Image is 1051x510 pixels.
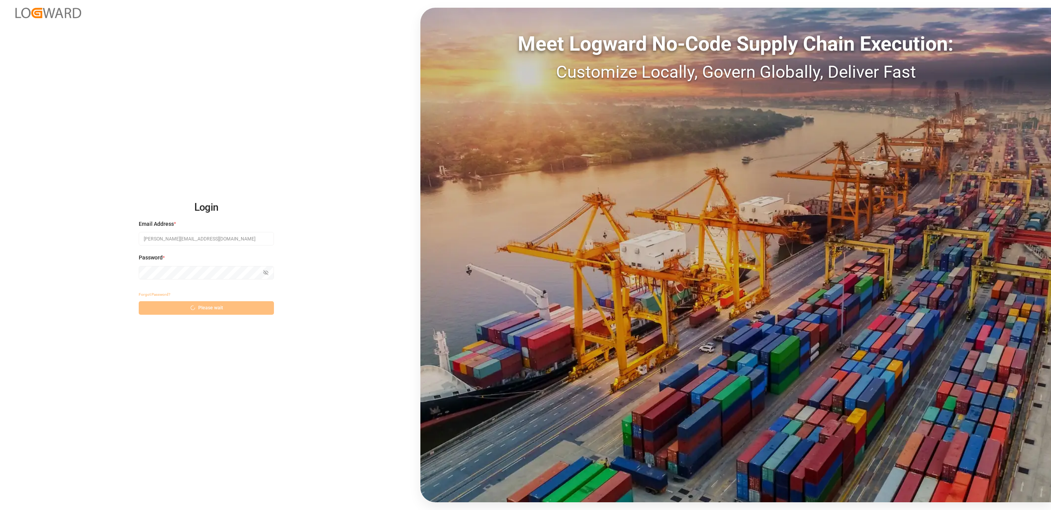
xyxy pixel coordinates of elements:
[139,232,274,246] input: Enter your email
[15,8,81,18] img: Logward_new_orange.png
[139,220,174,228] span: Email Address
[139,254,163,262] span: Password
[420,29,1051,59] div: Meet Logward No-Code Supply Chain Execution:
[139,195,274,220] h2: Login
[420,59,1051,85] div: Customize Locally, Govern Globally, Deliver Fast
